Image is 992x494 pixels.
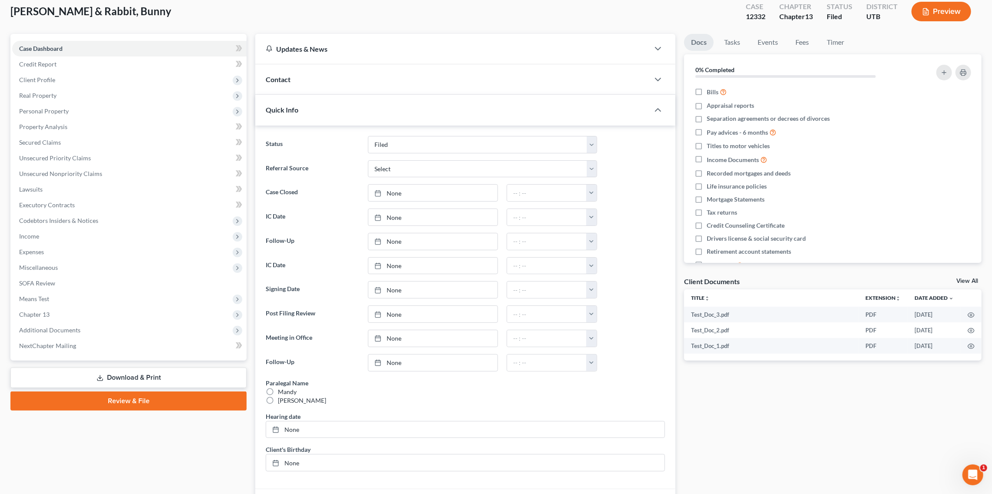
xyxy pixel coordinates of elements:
[707,88,718,96] span: Bills
[707,208,737,217] span: Tax returns
[10,5,171,17] span: [PERSON_NAME] & Rabbit, Bunny
[19,217,98,224] span: Codebtors Insiders & Notices
[866,2,898,12] div: District
[261,257,363,275] label: IC Date
[19,107,69,115] span: Personal Property
[858,338,908,354] td: PDF
[779,2,813,12] div: Chapter
[266,454,665,471] a: None
[707,101,754,110] span: Appraisal reports
[266,445,311,454] div: Client's Birthday
[19,232,39,240] span: Income
[19,279,55,287] span: SOFA Review
[12,119,247,135] a: Property Analysis
[12,166,247,182] a: Unsecured Nonpriority Claims
[507,185,587,201] input: -- : --
[908,307,961,322] td: [DATE]
[12,56,247,72] a: Credit Report
[684,307,858,322] td: Test_Doc_3.pdf
[915,295,954,301] a: Date Added expand_more
[261,281,363,298] label: Signing Date
[827,2,852,12] div: Status
[19,201,75,209] span: Executory Contracts
[368,233,498,250] a: None
[507,258,587,274] input: -- : --
[980,464,987,471] span: 1
[956,278,978,284] a: View All
[707,182,767,191] span: Life insurance policies
[707,142,770,150] span: Titles to motor vehicles
[12,41,247,56] a: Case Dashboard
[19,248,44,255] span: Expenses
[261,209,363,226] label: IC Date
[261,136,363,153] label: Status
[266,378,308,388] div: Paralegal Name
[19,326,80,334] span: Additional Documents
[19,311,50,318] span: Chapter 13
[949,296,954,301] i: expand_more
[908,322,961,338] td: [DATE]
[684,277,740,286] div: Client Documents
[805,12,813,20] span: 13
[19,186,43,193] span: Lawsuits
[261,330,363,347] label: Meeting in Office
[266,106,298,114] span: Quick Info
[10,391,247,411] a: Review & File
[707,156,759,164] span: Income Documents
[12,338,247,354] a: NextChapter Mailing
[368,330,498,347] a: None
[266,44,639,53] div: Updates & News
[12,182,247,197] a: Lawsuits
[507,330,587,347] input: -- : --
[507,306,587,322] input: -- : --
[684,34,714,51] a: Docs
[266,421,665,438] a: None
[261,160,363,178] label: Referral Source
[746,12,765,22] div: 12332
[19,154,91,162] span: Unsecured Priority Claims
[707,261,735,270] span: Document
[695,66,735,73] strong: 0% Completed
[261,354,363,371] label: Follow-Up
[261,233,363,250] label: Follow-Up
[368,355,498,371] a: None
[368,282,498,298] a: None
[912,2,971,21] button: Preview
[507,233,587,250] input: -- : --
[278,396,326,405] div: [PERSON_NAME]
[895,296,901,301] i: unfold_more
[865,295,901,301] a: Extensionunfold_more
[278,388,297,396] div: Mandy
[12,135,247,150] a: Secured Claims
[746,2,765,12] div: Case
[779,12,813,22] div: Chapter
[751,34,785,51] a: Events
[19,170,102,177] span: Unsecured Nonpriority Claims
[788,34,816,51] a: Fees
[908,338,961,354] td: [DATE]
[12,197,247,213] a: Executory Contracts
[707,247,791,256] span: Retirement account statements
[684,322,858,338] td: Test_Doc_2.pdf
[691,295,710,301] a: Titleunfold_more
[707,114,830,123] span: Separation agreements or decrees of divorces
[368,185,498,201] a: None
[866,12,898,22] div: UTB
[820,34,851,51] a: Timer
[266,412,301,421] div: Hearing date
[19,60,57,68] span: Credit Report
[507,282,587,298] input: -- : --
[19,123,67,130] span: Property Analysis
[12,150,247,166] a: Unsecured Priority Claims
[19,342,76,349] span: NextChapter Mailing
[507,209,587,225] input: -- : --
[368,209,498,225] a: None
[707,221,785,230] span: Credit Counseling Certificate
[507,355,587,371] input: -- : --
[858,307,908,322] td: PDF
[19,295,49,302] span: Means Test
[717,34,747,51] a: Tasks
[12,275,247,291] a: SOFA Review
[858,322,908,338] td: PDF
[707,169,791,178] span: Recorded mortgages and deeds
